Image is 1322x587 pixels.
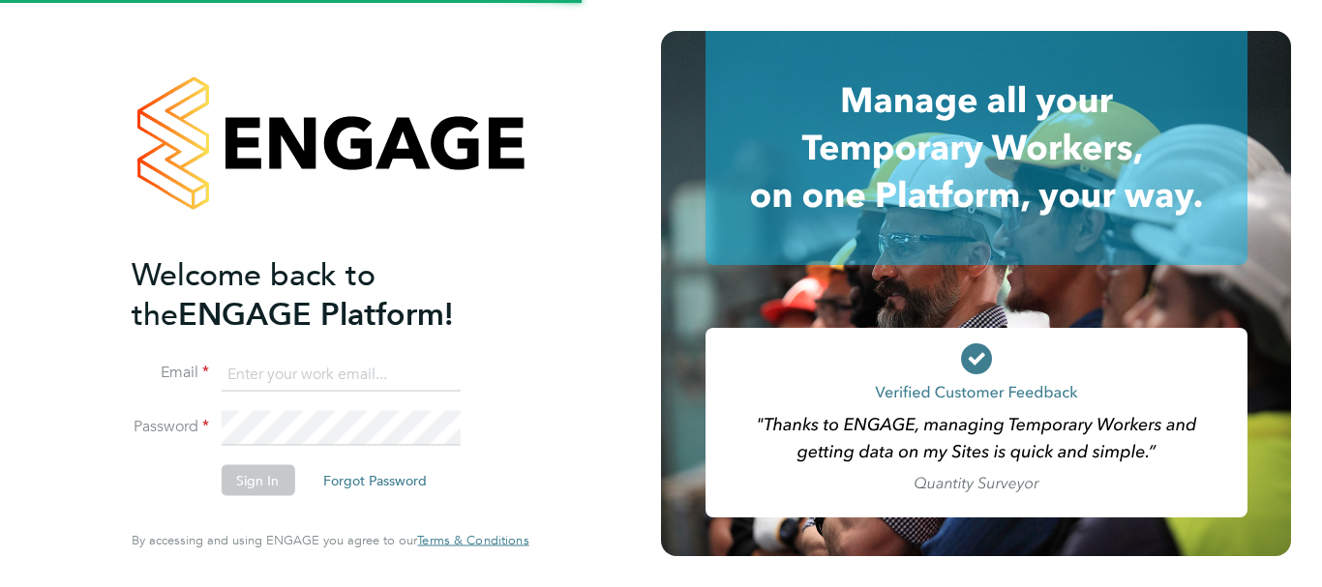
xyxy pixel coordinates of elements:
button: Forgot Password [308,465,442,496]
button: Sign In [221,465,294,496]
a: Terms & Conditions [417,533,528,548]
input: Enter your work email... [221,357,460,392]
span: Welcome back to the [132,255,376,333]
label: Password [132,417,209,437]
label: Email [132,363,209,383]
span: Terms & Conditions [417,532,528,548]
span: By accessing and using ENGAGE you agree to our [132,532,528,548]
h2: ENGAGE Platform! [132,254,509,334]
